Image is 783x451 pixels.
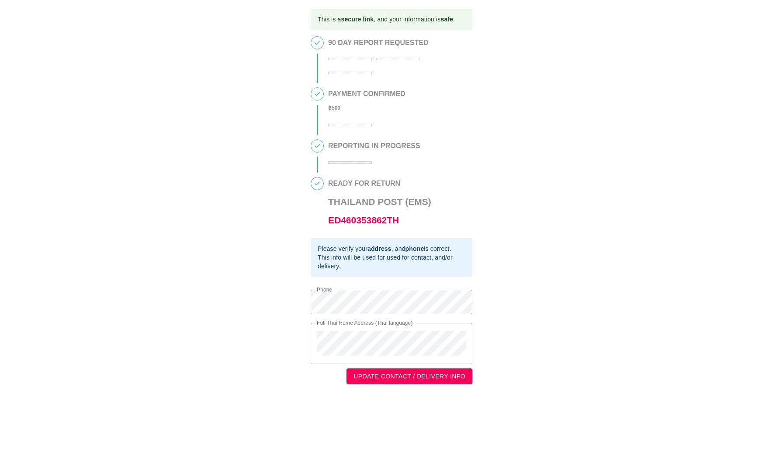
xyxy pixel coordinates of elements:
[311,177,323,190] span: 4
[318,253,465,271] div: This info will be used for used for contact, and/or delivery.
[367,245,391,252] b: address
[328,180,431,187] h2: READY FOR RETURN
[318,244,465,253] div: Please verify your , and is correct.
[328,105,340,111] b: ฿ 500
[328,215,399,225] a: ED460353862TH
[341,16,374,23] b: secure link
[311,37,323,49] span: 1
[328,39,468,47] h2: 90 DAY REPORT REQUESTED
[353,371,465,382] span: UPDATE CONTACT / DELIVERY INFO
[328,90,405,98] h2: PAYMENT CONFIRMED
[328,193,431,229] h3: Thailand Post (EMS)
[405,245,424,252] b: phone
[311,140,323,152] span: 3
[440,16,453,23] b: safe
[311,88,323,100] span: 2
[346,368,472,385] button: UPDATE CONTACT / DELIVERY INFO
[318,11,455,27] div: This is a , and your information is .
[328,142,420,150] h2: REPORTING IN PROGRESS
